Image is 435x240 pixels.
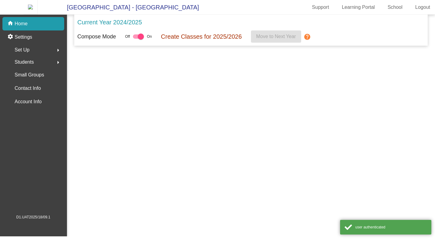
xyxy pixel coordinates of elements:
p: Home [15,20,28,27]
p: Contact Info [15,84,41,93]
mat-icon: arrow_right [54,47,62,54]
a: Learning Portal [337,2,380,12]
p: Current Year 2024/2025 [77,18,142,27]
p: Settings [15,34,32,41]
a: School [383,2,407,12]
div: user authenticated [355,224,427,230]
a: Support [307,2,334,12]
mat-icon: arrow_right [54,59,62,66]
p: Account Info [15,97,42,106]
mat-icon: help [304,33,311,41]
button: Move to Next Year [251,30,301,43]
a: Logout [410,2,435,12]
span: Set Up [15,46,30,54]
mat-icon: home [7,20,15,27]
mat-icon: settings [7,34,15,41]
span: Students [15,58,34,66]
p: Small Groups [15,71,44,79]
span: Move to Next Year [256,34,296,39]
span: [GEOGRAPHIC_DATA] - [GEOGRAPHIC_DATA] [61,2,199,12]
p: Create Classes for 2025/2026 [161,32,242,41]
span: On [147,34,152,39]
p: Compose Mode [77,33,116,41]
span: Off [125,34,130,39]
